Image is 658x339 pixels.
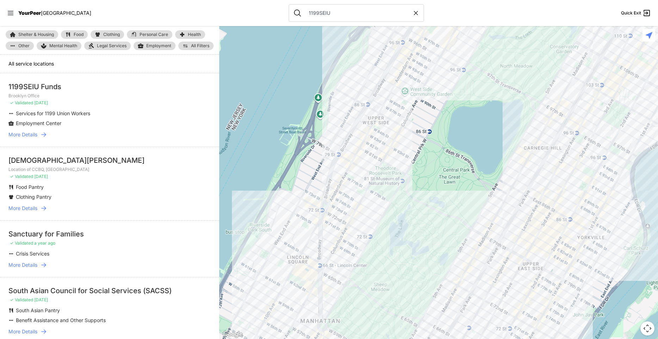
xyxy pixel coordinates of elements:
span: Clothing Pantry [16,194,51,200]
span: ✓ Validated [10,297,33,302]
a: Clothing [91,30,124,39]
span: Benefit Assistance and Other Supports [16,317,106,323]
a: Personal Care [127,30,172,39]
span: Quick Exit [621,10,641,16]
span: ✓ Validated [10,100,33,105]
div: [DEMOGRAPHIC_DATA][PERSON_NAME] [8,155,211,165]
span: All service locations [8,61,54,67]
a: Other [6,42,34,50]
span: All Filters [191,44,209,48]
span: YourPeer [18,10,41,16]
button: Map camera controls [640,321,654,335]
span: ✓ Validated [10,240,33,246]
span: Crisis Services [16,251,49,257]
span: Services for 1199 Union Workers [16,110,90,116]
span: Other [18,44,30,48]
span: Employment Center [16,120,61,126]
div: Sanctuary for Families [8,229,211,239]
span: a year ago [34,240,55,246]
span: Mental Health [49,43,77,49]
span: Personal Care [140,32,168,37]
div: 1199SEIU Funds [8,82,211,92]
a: Shelter & Housing [6,30,58,39]
p: Location of CCBQ, [GEOGRAPHIC_DATA] [8,167,211,172]
div: South Asian Council for Social Services (SACSS) [8,286,211,296]
a: More Details [8,261,211,269]
span: Shelter & Housing [18,32,54,37]
span: More Details [8,261,37,269]
a: More Details [8,205,211,212]
img: Google [221,330,244,339]
span: Food Pantry [16,184,44,190]
span: More Details [8,328,37,335]
span: Legal Services [97,43,127,49]
span: [DATE] [34,100,48,105]
span: More Details [8,131,37,138]
a: Food [61,30,88,39]
input: Search [305,10,412,17]
span: South Asian Pantry [16,307,60,313]
a: YourPeer[GEOGRAPHIC_DATA] [18,11,91,15]
a: More Details [8,131,211,138]
a: Quick Exit [621,9,651,17]
span: Food [74,32,84,37]
p: Brooklyn Office [8,93,211,99]
span: Employment [146,43,171,49]
span: Clothing [103,32,120,37]
a: Open this area in Google Maps (opens a new window) [221,330,244,339]
span: ✓ Validated [10,174,33,179]
a: Mental Health [37,42,81,50]
span: [DATE] [34,174,48,179]
a: Employment [134,42,176,50]
a: Legal Services [84,42,131,50]
span: More Details [8,205,37,212]
span: Health [188,32,201,37]
a: All Filters [178,42,214,50]
span: [GEOGRAPHIC_DATA] [41,10,91,16]
a: More Details [8,328,211,335]
a: Health [175,30,205,39]
span: [DATE] [34,297,48,302]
